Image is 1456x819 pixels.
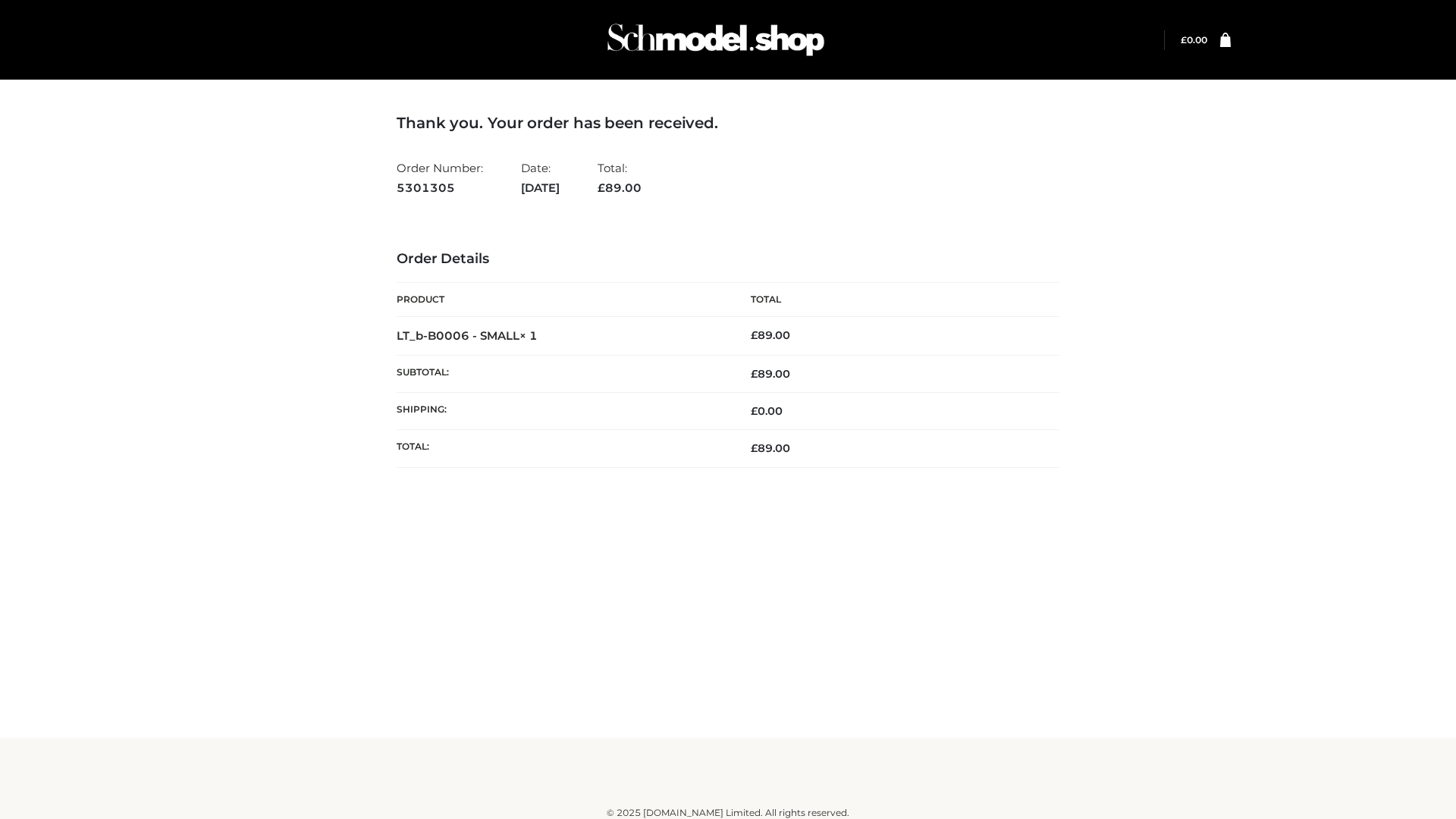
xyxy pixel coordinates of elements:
span: 89.00 [751,367,790,381]
bdi: 0.00 [751,404,783,418]
bdi: 0.00 [1181,34,1207,45]
th: Total [728,283,1059,317]
a: £0.00 [1181,34,1207,45]
th: Shipping: [397,393,728,430]
strong: 5301305 [397,178,483,198]
li: Total: [598,155,642,201]
bdi: 89.00 [751,328,790,342]
strong: LT_b-B0006 - SMALL [397,328,538,343]
li: Date: [521,155,560,201]
li: Order Number: [397,155,483,201]
span: 89.00 [751,441,790,455]
span: £ [751,404,758,418]
span: £ [751,441,758,455]
strong: × 1 [519,328,538,343]
strong: [DATE] [521,178,560,198]
span: £ [1181,34,1187,45]
th: Subtotal: [397,355,728,392]
th: Total: [397,430,728,467]
th: Product [397,283,728,317]
span: £ [751,367,758,381]
img: Schmodel Admin 964 [602,10,830,70]
h3: Thank you. Your order has been received. [397,114,1059,132]
span: £ [751,328,758,342]
span: £ [598,180,605,195]
span: 89.00 [598,180,642,195]
h3: Order Details [397,251,1059,268]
